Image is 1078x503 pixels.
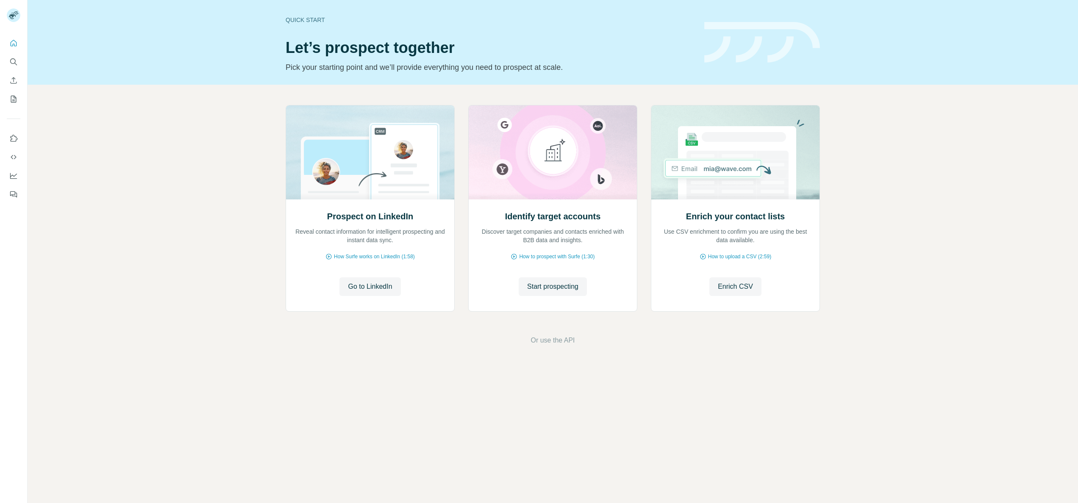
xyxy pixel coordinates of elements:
[286,105,455,199] img: Prospect on LinkedIn
[718,282,753,292] span: Enrich CSV
[686,210,785,222] h2: Enrich your contact lists
[7,36,20,51] button: Quick start
[468,105,637,199] img: Identify target accounts
[505,210,601,222] h2: Identify target accounts
[7,91,20,107] button: My lists
[709,277,761,296] button: Enrich CSV
[7,131,20,146] button: Use Surfe on LinkedIn
[531,335,575,345] button: Or use the API
[7,187,20,202] button: Feedback
[7,73,20,88] button: Enrich CSV
[527,282,578,292] span: Start prospecting
[7,54,20,69] button: Search
[519,253,595,260] span: How to prospect with Surfe (1:30)
[477,227,628,244] p: Discover target companies and contacts enriched with B2B data and insights.
[327,210,413,222] h2: Prospect on LinkedIn
[708,253,771,260] span: How to upload a CSV (2:59)
[295,227,446,244] p: Reveal contact information for intelligent prospecting and instant data sync.
[651,105,820,199] img: Enrich your contact lists
[286,16,694,24] div: Quick start
[519,277,587,296] button: Start prospecting
[660,227,811,244] p: Use CSV enrichment to confirm you are using the best data available.
[7,168,20,183] button: Dashboard
[339,277,400,296] button: Go to LinkedIn
[704,22,820,63] img: banner
[286,39,694,56] h1: Let’s prospect together
[348,282,392,292] span: Go to LinkedIn
[286,61,694,73] p: Pick your starting point and we’ll provide everything you need to prospect at scale.
[334,253,415,260] span: How Surfe works on LinkedIn (1:58)
[7,149,20,165] button: Use Surfe API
